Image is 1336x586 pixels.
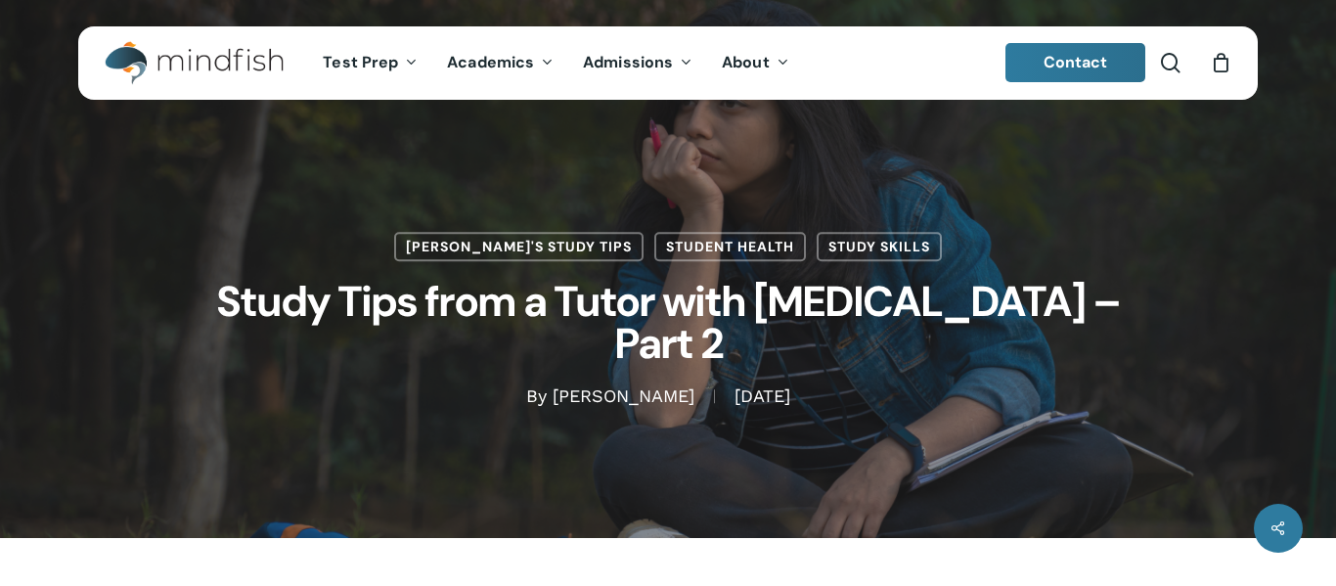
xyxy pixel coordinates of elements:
[722,52,770,72] span: About
[707,55,804,71] a: About
[394,232,644,261] a: [PERSON_NAME]'s Study Tips
[323,52,398,72] span: Test Prep
[568,55,707,71] a: Admissions
[78,26,1258,100] header: Main Menu
[553,386,694,407] a: [PERSON_NAME]
[308,26,803,100] nav: Main Menu
[1044,52,1108,72] span: Contact
[308,55,432,71] a: Test Prep
[432,55,568,71] a: Academics
[714,390,810,404] span: [DATE]
[526,390,547,404] span: By
[583,52,673,72] span: Admissions
[817,232,942,261] a: Study Skills
[1005,43,1146,82] a: Contact
[1210,52,1231,73] a: Cart
[179,261,1157,384] h1: Study Tips from a Tutor with [MEDICAL_DATA] – Part 2
[654,232,806,261] a: Student Health
[447,52,534,72] span: Academics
